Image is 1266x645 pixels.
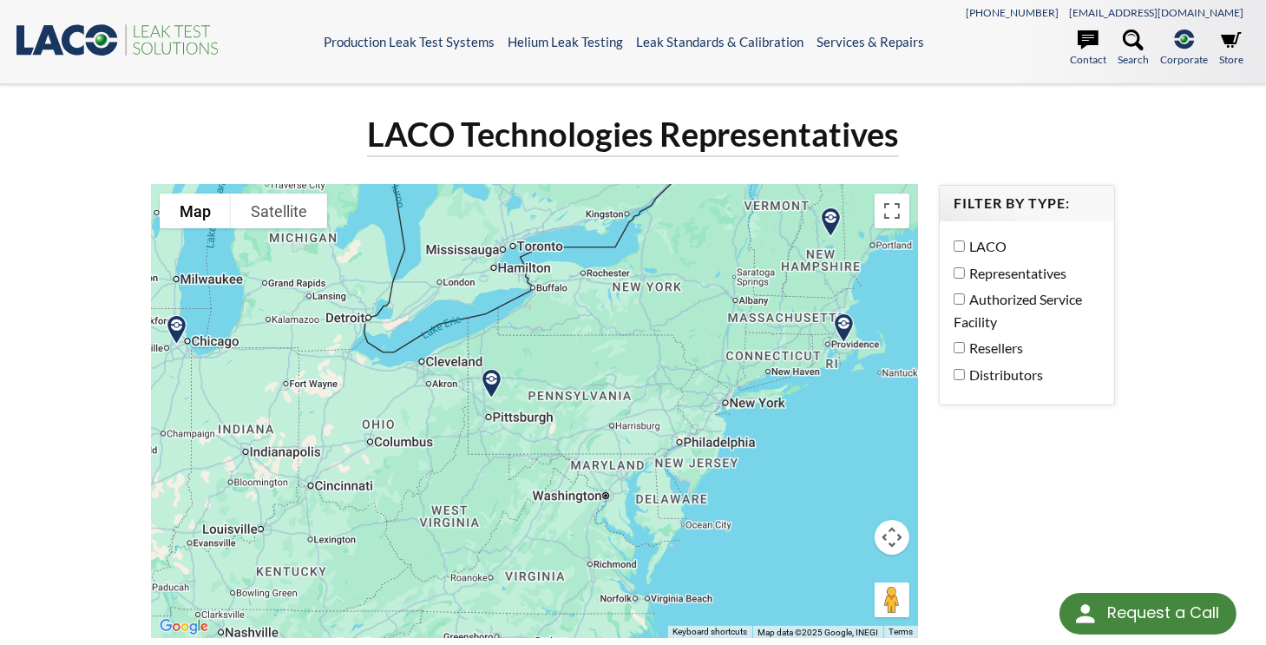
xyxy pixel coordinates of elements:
a: Helium Leak Testing [508,34,623,49]
a: Contact [1070,30,1106,68]
button: Toggle fullscreen view [875,194,909,228]
a: Search [1118,30,1149,68]
button: Show satellite imagery [231,194,327,228]
input: Distributors [954,369,965,380]
div: Request a Call [1107,593,1219,633]
img: Google [155,615,213,638]
h4: Filter by Type: [954,194,1100,213]
a: Terms (opens in new tab) [889,627,913,636]
button: Show street map [160,194,231,228]
label: LACO [954,235,1092,258]
div: Request a Call [1059,593,1236,635]
h1: LACO Technologies Representatives [367,113,899,157]
button: Keyboard shortcuts [672,626,747,638]
a: [PHONE_NUMBER] [966,6,1059,19]
a: [EMAIL_ADDRESS][DOMAIN_NAME] [1069,6,1243,19]
input: Representatives [954,267,965,279]
a: Leak Standards & Calibration [636,34,804,49]
input: LACO [954,240,965,252]
label: Representatives [954,262,1092,285]
span: Map data ©2025 Google, INEGI [758,628,878,637]
input: Authorized Service Facility [954,293,965,305]
a: Store [1219,30,1243,68]
button: Map camera controls [875,520,909,555]
label: Authorized Service Facility [954,288,1092,332]
a: Services & Repairs [817,34,924,49]
span: Corporate [1160,51,1208,68]
input: Resellers [954,342,965,353]
a: Open this area in Google Maps (opens a new window) [155,615,213,638]
button: Drag Pegman onto the map to open Street View [875,582,909,617]
label: Distributors [954,364,1092,386]
img: round button [1072,600,1099,628]
label: Resellers [954,337,1092,359]
a: Production Leak Test Systems [324,34,495,49]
